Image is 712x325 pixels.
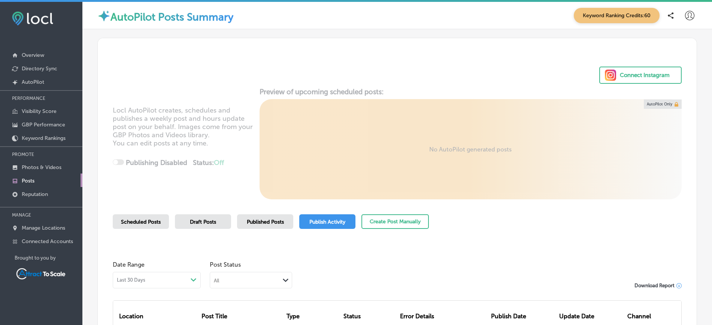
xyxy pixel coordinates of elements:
[22,65,57,72] p: Directory Sync
[113,261,145,268] label: Date Range
[574,8,660,23] span: Keyword Ranking Credits: 60
[22,122,65,128] p: GBP Performance
[22,135,66,141] p: Keyword Rankings
[15,267,67,281] img: Attract To Scale
[22,178,34,184] p: Posts
[22,108,57,114] p: Visibility Score
[309,219,345,225] span: Publish Activity
[22,79,44,85] p: AutoPilot
[110,11,233,23] label: AutoPilot Posts Summary
[361,214,429,229] button: Create Post Manually
[97,9,110,22] img: autopilot-icon
[634,283,675,288] span: Download Report
[121,219,161,225] span: Scheduled Posts
[214,277,219,283] div: All
[247,219,284,225] span: Published Posts
[620,70,670,81] div: Connect Instagram
[22,191,48,197] p: Reputation
[117,277,145,283] span: Last 30 Days
[22,52,44,58] p: Overview
[12,12,53,25] img: fda3e92497d09a02dc62c9cd864e3231.png
[22,238,73,245] p: Connected Accounts
[210,261,292,268] span: Post Status
[22,164,61,171] p: Photos & Videos
[190,219,216,225] span: Draft Posts
[22,225,65,231] p: Manage Locations
[15,255,82,261] p: Brought to you by
[599,67,682,84] button: Connect Instagram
